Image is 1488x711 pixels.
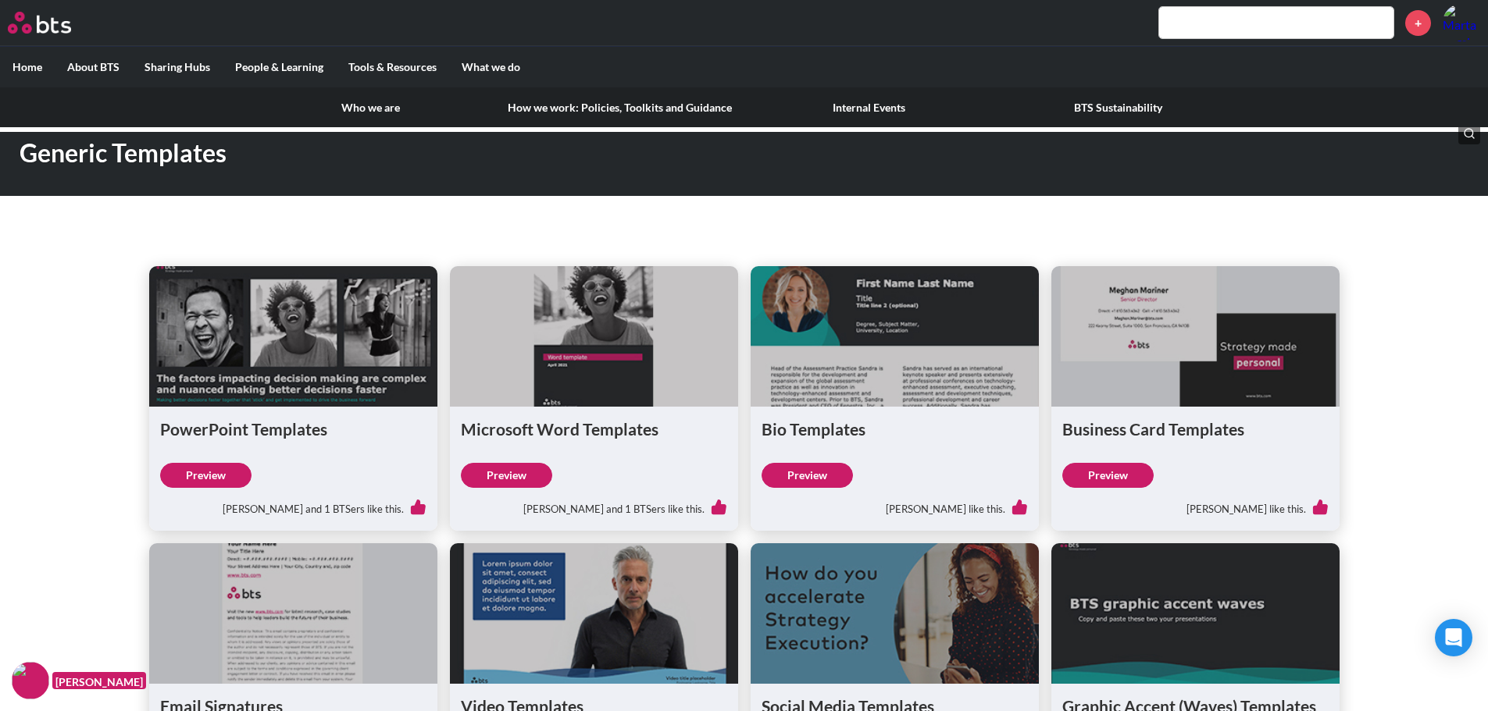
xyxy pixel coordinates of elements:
[461,488,727,521] div: [PERSON_NAME] and 1 BTSers like this.
[762,488,1028,521] div: [PERSON_NAME] like this.
[8,12,100,34] a: Go home
[1435,619,1472,656] div: Open Intercom Messenger
[223,47,336,87] label: People & Learning
[449,47,533,87] label: What we do
[160,463,252,488] a: Preview
[1062,463,1154,488] a: Preview
[160,488,426,521] div: [PERSON_NAME] and 1 BTSers like this.
[1405,10,1431,36] a: +
[20,136,1033,171] h1: Generic Templates
[8,12,71,34] img: BTS Logo
[1062,488,1329,521] div: [PERSON_NAME] like this.
[132,47,223,87] label: Sharing Hubs
[1443,4,1480,41] img: Marta Faccini
[1062,418,1329,440] h1: Business Card Templates
[12,662,49,699] img: F
[762,463,853,488] a: Preview
[52,672,146,690] figcaption: [PERSON_NAME]
[336,47,449,87] label: Tools & Resources
[1443,4,1480,41] a: Profile
[160,418,426,440] h1: PowerPoint Templates
[461,463,552,488] a: Preview
[762,418,1028,440] h1: Bio Templates
[461,418,727,440] h1: Microsoft Word Templates
[55,47,132,87] label: About BTS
